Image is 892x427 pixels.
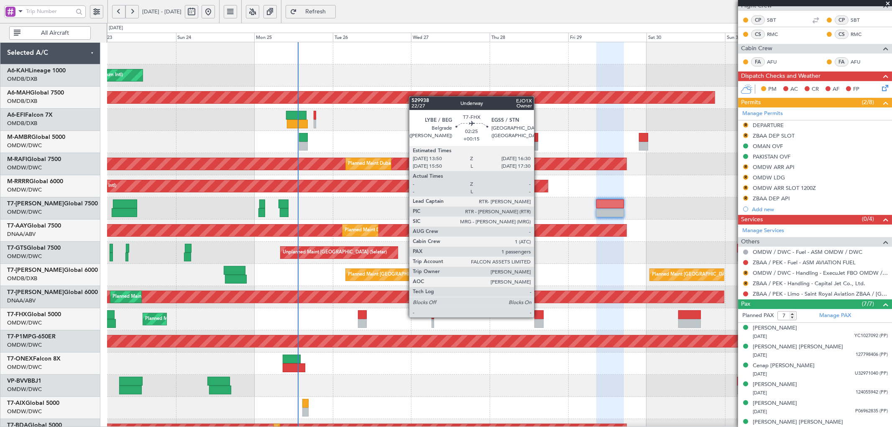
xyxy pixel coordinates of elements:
button: R [743,175,748,180]
div: Unplanned Maint [GEOGRAPHIC_DATA] (Seletar) [283,246,387,259]
div: Fri 29 [568,33,647,43]
div: Tue 26 [333,33,411,43]
div: Sun 31 [725,33,804,43]
a: OMDW/DWC [7,164,42,171]
a: OMDW/DWC [7,341,42,349]
span: Others [741,237,759,247]
a: A6-EFIFalcon 7X [7,112,53,118]
span: (2/8) [862,98,874,107]
a: M-RAFIGlobal 7500 [7,156,61,162]
div: ZBAA DEP SLOT [753,132,795,139]
div: PAKISTAN OVF [753,153,790,160]
div: FA [751,57,765,66]
span: Pax [741,299,750,309]
a: OMDW / DWC - Handling - ExecuJet FBO OMDW / DWC [753,269,888,276]
a: RMC [851,31,869,38]
span: M-RRRR [7,179,29,184]
div: FA [835,57,849,66]
a: T7-P1MPG-650ER [7,334,56,340]
a: OMDW/DWC [7,408,42,415]
div: Wed 27 [411,33,490,43]
a: A6-KAHLineage 1000 [7,68,66,74]
span: Dispatch Checks and Weather [741,72,820,81]
a: AFU [851,58,869,66]
button: R [743,281,748,286]
div: Sat 30 [647,33,725,43]
div: OMDW ARR API [753,164,795,171]
a: SBT [851,16,869,24]
a: VP-BVVBBJ1 [7,378,41,384]
div: [PERSON_NAME] [753,381,797,389]
span: [DATE] [753,371,767,377]
a: T7-GTSGlobal 7500 [7,245,61,251]
span: YC1027092 (PP) [854,332,888,340]
div: Planned Maint [GEOGRAPHIC_DATA] ([GEOGRAPHIC_DATA]) [145,313,277,325]
a: M-RRRRGlobal 6000 [7,179,63,184]
a: OMDB/DXB [7,97,37,105]
label: Planned PAX [742,312,774,320]
span: (0/4) [862,215,874,223]
div: Mon 25 [254,33,333,43]
span: T7-AIX [7,400,26,406]
span: All Aircraft [22,30,88,36]
div: OMDW LDG [753,174,785,181]
a: Manage Services [742,227,784,235]
span: T7-[PERSON_NAME] [7,267,64,273]
span: AC [790,85,798,94]
div: [PERSON_NAME] [PERSON_NAME] [753,343,843,351]
a: OMDW/DWC [7,319,42,327]
a: OMDW / DWC - Fuel - ASM OMDW / DWC [753,248,862,256]
span: CR [812,85,819,94]
div: CP [751,15,765,25]
div: CS [751,30,765,39]
a: OMDW/DWC [7,253,42,260]
div: Planned Maint Dubai (Al Maktoum Intl) [345,224,427,237]
span: P06962835 (PP) [855,408,888,415]
span: T7-GTS [7,245,27,251]
a: OMDW/DWC [7,208,42,216]
input: Trip Number [26,5,73,18]
a: T7-AIXGlobal 5000 [7,400,59,406]
a: T7-[PERSON_NAME]Global 6000 [7,289,98,295]
span: M-AMBR [7,134,31,140]
a: OMDW/DWC [7,386,42,393]
a: SBT [767,16,786,24]
a: OMDW/DWC [7,142,42,149]
a: ZBAA / PEK - Limo - Saint Royal Aviation ZBAA / [GEOGRAPHIC_DATA] [753,290,888,297]
button: R [743,133,748,138]
span: T7-ONEX [7,356,33,362]
div: Planned Maint Dubai (Al Maktoum Intl) [348,158,430,170]
a: OMDW/DWC [7,186,42,194]
div: OMDW ARR SLOT 1200Z [753,184,816,192]
span: FP [853,85,859,94]
a: OMDB/DXB [7,275,37,282]
span: 124055942 (PP) [856,389,888,396]
a: OMDB/DXB [7,120,37,127]
a: T7-ONEXFalcon 8X [7,356,61,362]
div: Planned Maint Dubai (Al Maktoum Intl) [112,291,195,303]
div: Planned Maint [GEOGRAPHIC_DATA] ([GEOGRAPHIC_DATA] Intl) [348,268,488,281]
span: AF [833,85,839,94]
span: [DATE] - [DATE] [142,8,181,15]
span: M-RAFI [7,156,27,162]
a: T7-FHXGlobal 5000 [7,312,61,317]
span: T7-[PERSON_NAME] [7,289,64,295]
a: A6-MAHGlobal 7500 [7,90,64,96]
span: Cabin Crew [741,44,772,54]
span: (7/7) [862,299,874,308]
a: OMDW/DWC [7,363,42,371]
div: [DATE] [109,25,123,32]
div: Sat 23 [97,33,176,43]
div: Sun 24 [176,33,255,43]
span: T7-FHX [7,312,27,317]
div: ZBAA DEP API [753,195,790,202]
a: ZBAA / PEK - Fuel - ASM AVIATION FUEL [753,259,856,266]
span: 127798406 (PP) [856,351,888,358]
div: Thu 28 [490,33,568,43]
span: Services [741,215,763,225]
a: OMDB/DXB [7,75,37,83]
span: PM [768,85,777,94]
a: Manage Permits [742,110,783,118]
button: R [743,123,748,128]
button: R [743,271,748,276]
